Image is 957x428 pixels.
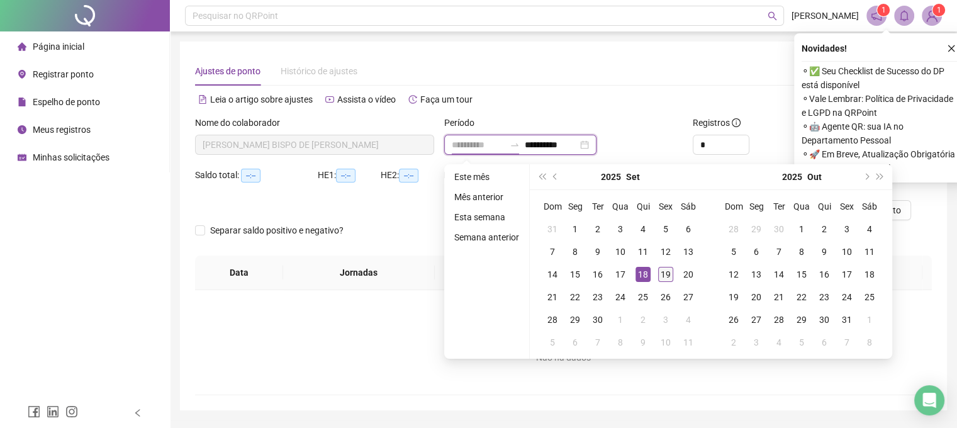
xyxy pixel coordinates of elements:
td: 2025-10-09 [813,240,836,263]
button: year panel [601,164,621,189]
div: 16 [817,267,832,282]
td: 2025-09-13 [677,240,700,263]
td: 2025-09-02 [586,218,609,240]
div: 20 [681,267,696,282]
span: 1 [881,6,886,14]
span: environment [18,70,26,79]
li: Semana anterior [449,230,524,245]
td: 2025-09-26 [654,286,677,308]
td: 2025-09-12 [654,240,677,263]
span: schedule [18,153,26,162]
td: 2025-10-03 [836,218,858,240]
td: 2025-09-20 [677,263,700,286]
th: Sáb [677,195,700,218]
td: 2025-11-05 [790,331,813,354]
div: 1 [568,222,583,237]
td: 2025-09-18 [632,263,654,286]
img: 90741 [922,6,941,25]
td: 2025-10-06 [745,240,768,263]
div: 7 [839,335,854,350]
div: 27 [681,290,696,305]
div: 2 [817,222,832,237]
button: year panel [782,164,802,189]
div: 3 [658,312,673,327]
td: 2025-10-16 [813,263,836,286]
td: 2025-10-14 [768,263,790,286]
div: 29 [749,222,764,237]
td: 2025-10-23 [813,286,836,308]
div: 9 [635,335,651,350]
div: 28 [545,312,560,327]
button: super-next-year [873,164,887,189]
span: file [18,98,26,106]
span: home [18,42,26,51]
button: super-prev-year [535,164,549,189]
div: 5 [658,222,673,237]
div: 3 [613,222,628,237]
span: Página inicial [33,42,84,52]
td: 2025-11-02 [722,331,745,354]
div: 13 [681,244,696,259]
td: 2025-09-21 [541,286,564,308]
td: 2025-10-10 [654,331,677,354]
span: Espelho de ponto [33,97,100,107]
th: Dom [722,195,745,218]
div: 10 [658,335,673,350]
span: bell [898,10,910,21]
sup: 1 [877,4,890,16]
div: 9 [817,244,832,259]
div: 25 [862,290,877,305]
th: Qua [609,195,632,218]
td: 2025-10-19 [722,286,745,308]
label: Nome do colaborador [195,116,288,130]
span: Novidades ! [802,42,847,55]
span: swap-right [510,140,520,150]
td: 2025-10-08 [609,331,632,354]
td: 2025-09-07 [541,240,564,263]
th: Qui [632,195,654,218]
div: Open Intercom Messenger [914,385,944,415]
td: 2025-09-03 [609,218,632,240]
th: Ter [768,195,790,218]
div: 21 [545,290,560,305]
div: 29 [794,312,809,327]
span: [PERSON_NAME] [792,9,859,23]
div: 27 [749,312,764,327]
div: 28 [726,222,741,237]
td: 2025-10-28 [768,308,790,331]
td: 2025-08-31 [541,218,564,240]
td: 2025-09-30 [768,218,790,240]
td: 2025-09-14 [541,263,564,286]
td: 2025-09-19 [654,263,677,286]
td: 2025-10-22 [790,286,813,308]
th: Sex [836,195,858,218]
td: 2025-09-17 [609,263,632,286]
td: 2025-09-29 [564,308,586,331]
td: 2025-09-23 [586,286,609,308]
td: 2025-09-10 [609,240,632,263]
div: 21 [771,290,786,305]
sup: Atualize o seu contato no menu Meus Dados [932,4,945,16]
div: 1 [862,312,877,327]
div: 30 [590,312,605,327]
td: 2025-11-06 [813,331,836,354]
span: clock-circle [18,125,26,134]
div: Saldo total: [195,168,318,183]
td: 2025-10-05 [541,331,564,354]
td: 2025-11-04 [768,331,790,354]
span: left [133,408,142,417]
td: 2025-09-09 [586,240,609,263]
span: MARIA JULIA BISPO DE SANTANA DE SOUZA [203,135,427,154]
div: HE 1: [318,168,381,183]
td: 2025-11-08 [858,331,881,354]
td: 2025-09-28 [722,218,745,240]
div: 7 [771,244,786,259]
div: 23 [817,290,832,305]
span: info-circle [732,118,741,127]
td: 2025-09-05 [654,218,677,240]
td: 2025-09-25 [632,286,654,308]
div: 22 [568,290,583,305]
th: Sex [654,195,677,218]
td: 2025-10-13 [745,263,768,286]
span: instagram [65,405,78,418]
